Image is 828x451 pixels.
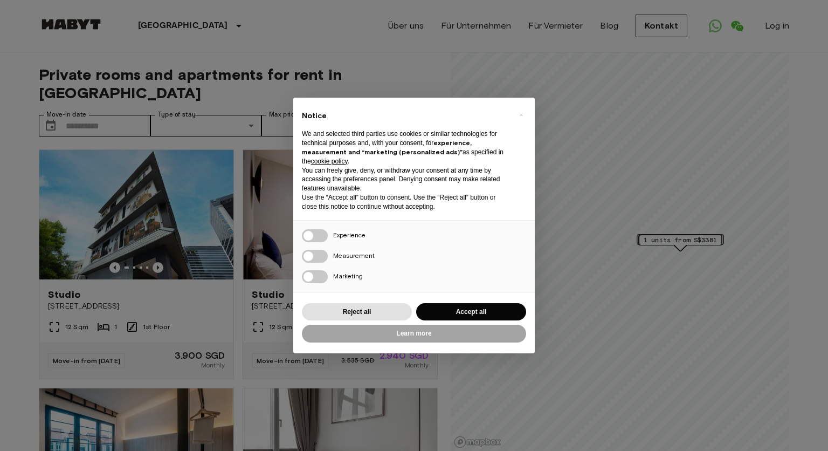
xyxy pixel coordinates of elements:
p: You can freely give, deny, or withdraw your consent at any time by accessing the preferences pane... [302,166,509,193]
p: Use the “Accept all” button to consent. Use the “Reject all” button or close this notice to conti... [302,193,509,211]
a: cookie policy [311,158,348,165]
button: Accept all [416,303,526,321]
span: Marketing [333,272,363,280]
span: × [519,108,523,121]
button: Reject all [302,303,412,321]
h2: Notice [302,111,509,121]
strong: experience, measurement and “marketing (personalized ads)” [302,139,472,156]
p: We and selected third parties use cookies or similar technologies for technical purposes and, wit... [302,129,509,166]
span: Measurement [333,251,375,259]
span: Experience [333,231,365,239]
button: Learn more [302,325,526,343]
button: Close this notice [512,106,529,124]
